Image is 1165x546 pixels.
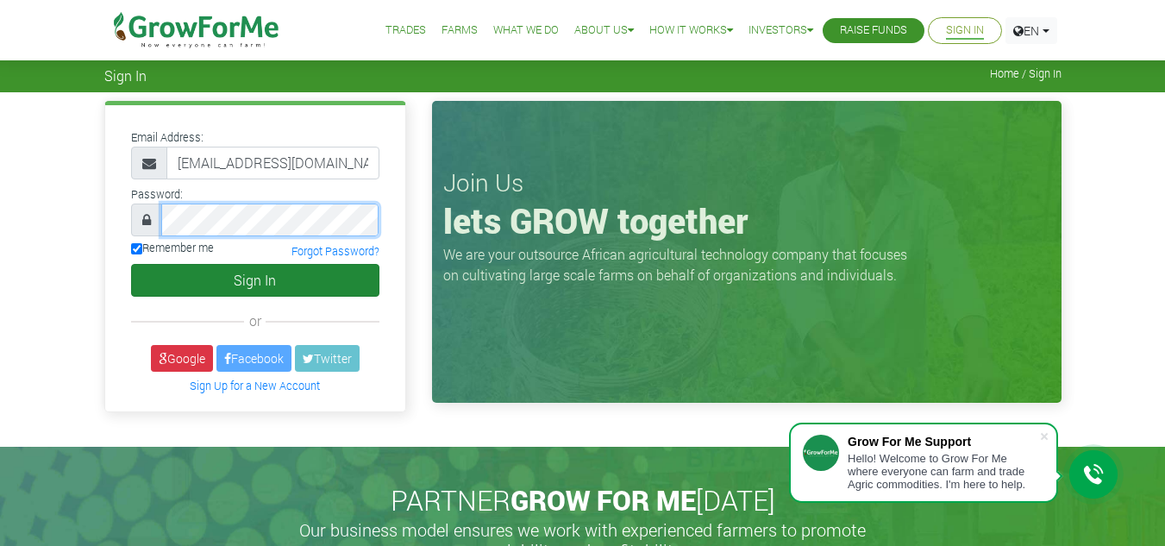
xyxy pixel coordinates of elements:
[443,244,918,286] p: We are your outsource African agricultural technology company that focuses on cultivating large s...
[840,22,907,40] a: Raise Funds
[131,311,379,331] div: or
[649,22,733,40] a: How it Works
[990,67,1062,80] span: Home / Sign In
[946,22,984,40] a: Sign In
[131,240,214,256] label: Remember me
[848,435,1039,449] div: Grow For Me Support
[166,147,379,179] input: Email Address
[443,200,1050,242] h1: lets GROW together
[131,129,204,146] label: Email Address:
[443,168,1050,198] h3: Join Us
[493,22,559,40] a: What We Do
[190,379,320,392] a: Sign Up for a New Account
[385,22,426,40] a: Trades
[1005,17,1057,44] a: EN
[291,244,379,258] a: Forgot Password?
[574,22,634,40] a: About Us
[848,452,1039,491] div: Hello! Welcome to Grow For Me where everyone can farm and trade Agric commodities. I'm here to help.
[131,243,142,254] input: Remember me
[151,345,213,372] a: Google
[111,484,1055,517] h2: PARTNER [DATE]
[748,22,813,40] a: Investors
[131,264,379,297] button: Sign In
[510,481,696,518] span: GROW FOR ME
[131,186,183,203] label: Password:
[442,22,478,40] a: Farms
[104,67,147,84] span: Sign In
